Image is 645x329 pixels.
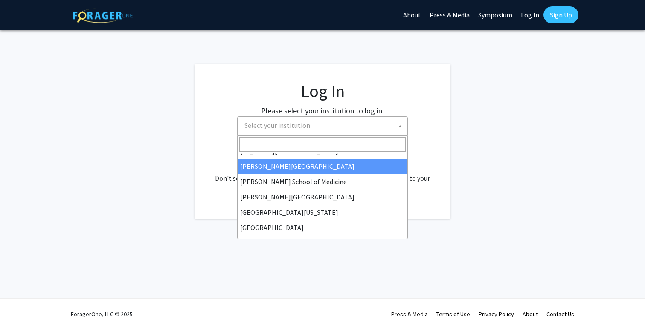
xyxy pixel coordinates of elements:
[73,8,133,23] img: ForagerOne Logo
[261,105,384,116] label: Please select your institution to log in:
[212,153,433,193] div: No account? . Don't see your institution? about bringing ForagerOne to your institution.
[436,310,470,318] a: Terms of Use
[479,310,514,318] a: Privacy Policy
[241,117,407,134] span: Select your institution
[391,310,428,318] a: Press & Media
[523,310,538,318] a: About
[238,189,407,205] li: [PERSON_NAME][GEOGRAPHIC_DATA]
[238,235,407,251] li: [PERSON_NAME][GEOGRAPHIC_DATA]
[238,159,407,174] li: [PERSON_NAME][GEOGRAPHIC_DATA]
[546,310,574,318] a: Contact Us
[238,174,407,189] li: [PERSON_NAME] School of Medicine
[244,121,310,130] span: Select your institution
[6,291,36,323] iframe: Chat
[71,299,133,329] div: ForagerOne, LLC © 2025
[237,116,408,136] span: Select your institution
[238,205,407,220] li: [GEOGRAPHIC_DATA][US_STATE]
[239,137,406,152] input: Search
[212,81,433,101] h1: Log In
[238,220,407,235] li: [GEOGRAPHIC_DATA]
[543,6,578,23] a: Sign Up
